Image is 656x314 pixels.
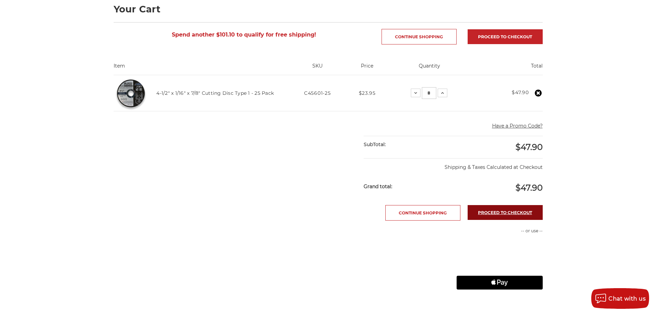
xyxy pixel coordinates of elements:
[156,90,274,96] a: 4-1/2" x 1/16" x 7/8" Cutting Disc Type 1 - 25 Pack
[468,205,543,220] a: Proceed to checkout
[382,29,457,44] a: Continue Shopping
[385,205,460,221] a: Continue Shopping
[457,259,543,272] iframe: PayPal-paylater
[492,122,543,130] button: Have a Promo Code?
[457,241,543,255] iframe: PayPal-paypal
[422,87,436,99] input: 4-1/2" x 1/16" x 7/8" Cutting Disc Type 1 - 25 Pack Quantity:
[516,142,543,152] span: $47.90
[172,31,316,38] span: Spend another $101.10 to qualify for free shipping!
[387,62,472,75] th: Quantity
[591,288,649,309] button: Chat with us
[516,183,543,193] span: $47.90
[608,295,646,302] span: Chat with us
[114,4,543,14] h1: Your Cart
[364,136,453,153] div: SubTotal:
[287,62,348,75] th: SKU
[359,90,376,96] span: $23.95
[364,183,392,190] strong: Grand total:
[457,228,543,234] p: -- or use --
[468,29,543,44] a: Proceed to checkout
[472,62,543,75] th: Total
[304,90,331,96] span: C45601-25
[114,76,148,110] img: 4-1/2" x 1/16" x 7/8" Cutting Disc Type 1 - 25 Pack
[364,158,542,171] p: Shipping & Taxes Calculated at Checkout
[114,62,287,75] th: Item
[512,89,529,95] strong: $47.90
[348,62,386,75] th: Price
